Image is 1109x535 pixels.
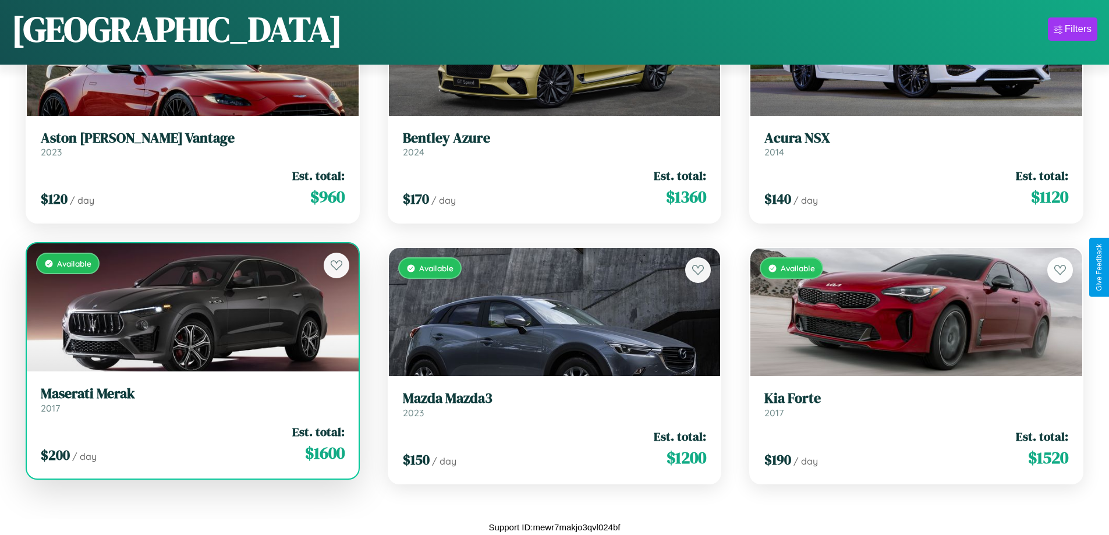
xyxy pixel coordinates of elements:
[666,185,706,208] span: $ 1360
[403,390,707,419] a: Mazda Mazda32023
[764,390,1068,419] a: Kia Forte2017
[310,185,345,208] span: $ 960
[793,455,818,467] span: / day
[41,385,345,402] h3: Maserati Merak
[781,263,815,273] span: Available
[305,441,345,465] span: $ 1600
[764,390,1068,407] h3: Kia Forte
[12,5,342,53] h1: [GEOGRAPHIC_DATA]
[1016,167,1068,184] span: Est. total:
[41,189,68,208] span: $ 120
[41,445,70,465] span: $ 200
[764,130,1068,158] a: Acura NSX2014
[403,189,429,208] span: $ 170
[764,130,1068,147] h3: Acura NSX
[1048,17,1097,41] button: Filters
[419,263,453,273] span: Available
[489,519,621,535] p: Support ID: mewr7makjo3qvl024bf
[41,130,345,158] a: Aston [PERSON_NAME] Vantage2023
[403,407,424,419] span: 2023
[432,455,456,467] span: / day
[70,194,94,206] span: / day
[41,130,345,147] h3: Aston [PERSON_NAME] Vantage
[1028,446,1068,469] span: $ 1520
[667,446,706,469] span: $ 1200
[1031,185,1068,208] span: $ 1120
[431,194,456,206] span: / day
[57,258,91,268] span: Available
[654,167,706,184] span: Est. total:
[654,428,706,445] span: Est. total:
[1065,23,1092,35] div: Filters
[292,167,345,184] span: Est. total:
[41,402,60,414] span: 2017
[764,450,791,469] span: $ 190
[764,189,791,208] span: $ 140
[41,385,345,414] a: Maserati Merak2017
[292,423,345,440] span: Est. total:
[403,130,707,158] a: Bentley Azure2024
[72,451,97,462] span: / day
[403,130,707,147] h3: Bentley Azure
[41,146,62,158] span: 2023
[1095,244,1103,291] div: Give Feedback
[403,450,430,469] span: $ 150
[793,194,818,206] span: / day
[764,407,784,419] span: 2017
[1016,428,1068,445] span: Est. total:
[403,390,707,407] h3: Mazda Mazda3
[403,146,424,158] span: 2024
[764,146,784,158] span: 2014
